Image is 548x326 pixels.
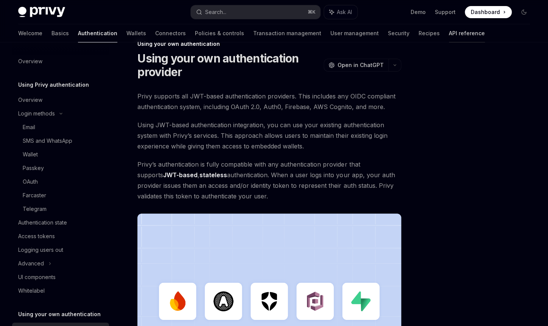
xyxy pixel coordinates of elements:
span: Using JWT-based authentication integration, you can use your existing authentication system with ... [137,120,401,151]
a: Policies & controls [195,24,244,42]
a: Authentication [78,24,117,42]
span: ⌘ K [308,9,316,15]
button: Open in ChatGPT [324,59,388,72]
h5: Using your own authentication [18,310,101,319]
span: Privy’s authentication is fully compatible with any authentication provider that supports , authe... [137,159,401,201]
div: Login methods [18,109,55,118]
a: Authentication state [12,216,109,229]
div: Advanced [18,259,44,268]
a: Dashboard [465,6,512,18]
div: Search... [205,8,226,17]
a: Access tokens [12,229,109,243]
div: Overview [18,95,42,105]
a: Telegram [12,202,109,216]
span: Ask AI [337,8,352,16]
a: stateless [199,171,227,179]
div: Authentication state [18,218,67,227]
button: Ask AI [324,5,357,19]
a: SMS and WhatsApp [12,134,109,148]
a: Recipes [419,24,440,42]
h5: Using Privy authentication [18,80,89,89]
a: Basics [51,24,69,42]
span: Open in ChatGPT [338,61,384,69]
div: SMS and WhatsApp [23,136,72,145]
div: Telegram [23,204,47,214]
div: UI components [18,273,56,282]
a: Passkey [12,161,109,175]
span: Dashboard [471,8,500,16]
a: User management [330,24,379,42]
a: OAuth [12,175,109,189]
a: Whitelabel [12,284,109,298]
div: Using your own authentication [137,40,401,48]
a: Support [435,8,456,16]
div: Email [23,123,35,132]
a: Wallet [12,148,109,161]
div: Access tokens [18,232,55,241]
a: Welcome [18,24,42,42]
a: Farcaster [12,189,109,202]
a: Security [388,24,409,42]
a: JWT-based [163,171,198,179]
a: Overview [12,55,109,68]
div: Whitelabel [18,286,45,295]
button: Toggle dark mode [518,6,530,18]
a: Connectors [155,24,186,42]
a: Wallets [126,24,146,42]
a: Email [12,120,109,134]
div: Wallet [23,150,38,159]
span: Privy supports all JWT-based authentication providers. This includes any OIDC compliant authentic... [137,91,401,112]
a: Transaction management [253,24,321,42]
div: OAuth [23,177,38,186]
button: Search...⌘K [191,5,320,19]
a: UI components [12,270,109,284]
a: Logging users out [12,243,109,257]
div: Overview [18,57,42,66]
a: API reference [449,24,485,42]
img: dark logo [18,7,65,17]
div: Passkey [23,164,44,173]
div: Farcaster [23,191,46,200]
h1: Using your own authentication provider [137,51,321,79]
a: Overview [12,93,109,107]
a: Demo [411,8,426,16]
div: Logging users out [18,245,63,254]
